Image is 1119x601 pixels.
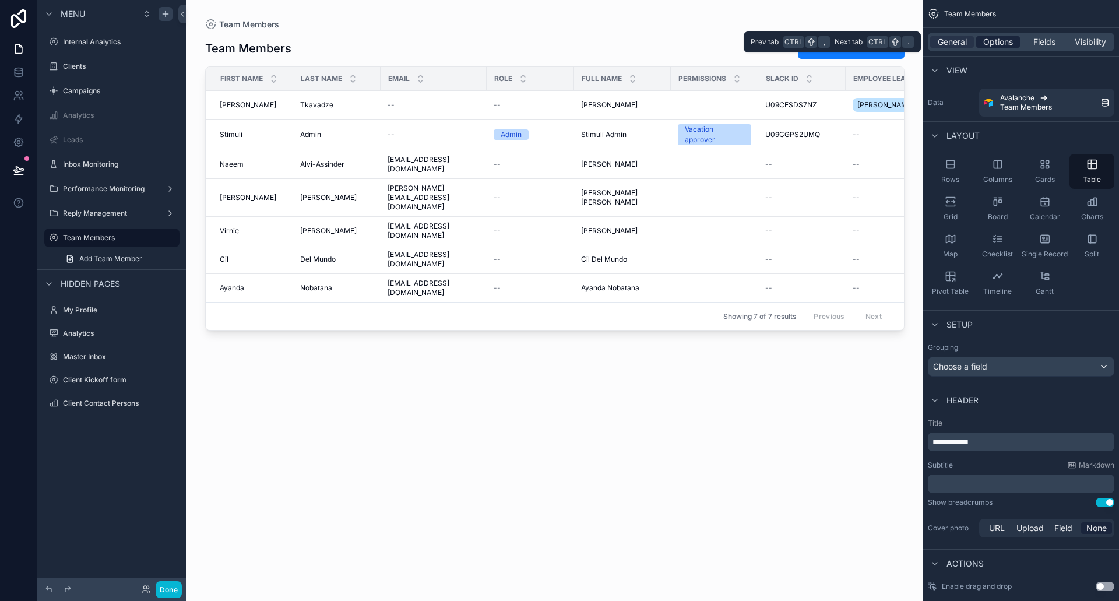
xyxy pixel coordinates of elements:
[933,361,987,371] span: Choose a field
[928,498,993,507] div: Show breadcrumbs
[1022,154,1067,189] button: Cards
[1022,249,1068,259] span: Single Record
[63,329,177,338] label: Analytics
[946,558,984,570] span: Actions
[44,301,180,319] a: My Profile
[928,419,1114,428] label: Title
[928,461,953,470] label: Subtitle
[984,98,993,107] img: Airtable Logo
[938,36,967,48] span: General
[44,57,180,76] a: Clients
[928,191,973,226] button: Grid
[1069,229,1114,263] button: Split
[1033,36,1055,48] span: Fields
[61,278,120,290] span: Hidden pages
[44,394,180,413] a: Client Contact Persons
[63,209,161,218] label: Reply Management
[867,36,888,48] span: Ctrl
[44,82,180,100] a: Campaigns
[1075,36,1106,48] span: Visibility
[1085,249,1099,259] span: Split
[1067,461,1114,470] a: Markdown
[975,191,1020,226] button: Board
[943,249,958,259] span: Map
[751,37,779,47] span: Prev tab
[975,229,1020,263] button: Checklist
[1000,93,1034,103] span: Avalanche
[946,395,979,406] span: Header
[494,74,512,83] span: Role
[1022,266,1067,301] button: Gantt
[1000,103,1052,112] span: Team Members
[61,8,85,20] span: Menu
[928,266,973,301] button: Pivot Table
[63,233,173,242] label: Team Members
[783,36,804,48] span: Ctrl
[44,324,180,343] a: Analytics
[1016,522,1044,534] span: Upload
[928,433,1114,451] div: scrollable content
[44,33,180,51] a: Internal Analytics
[928,475,1114,493] div: scrollable content
[220,74,263,83] span: First Name
[79,254,142,263] span: Add Team Member
[44,180,180,198] a: Performance Monitoring
[44,229,180,247] a: Team Members
[1054,522,1072,534] span: Field
[932,287,969,296] span: Pivot Table
[975,154,1020,189] button: Columns
[928,357,1114,377] button: Choose a field
[989,522,1005,534] span: URL
[1069,191,1114,226] button: Charts
[928,229,973,263] button: Map
[979,89,1114,117] a: AvalancheTeam Members
[983,36,1013,48] span: Options
[853,74,949,83] span: Employee leave tracker
[983,175,1012,184] span: Columns
[1022,191,1067,226] button: Calendar
[928,343,958,352] label: Grouping
[44,106,180,125] a: Analytics
[835,37,863,47] span: Next tab
[44,131,180,149] a: Leads
[975,266,1020,301] button: Timeline
[928,523,974,533] label: Cover photo
[63,375,177,385] label: Client Kickoff form
[301,74,342,83] span: Last Name
[63,135,177,145] label: Leads
[1086,522,1107,534] span: None
[63,399,177,408] label: Client Contact Persons
[156,581,182,598] button: Done
[63,62,177,71] label: Clients
[983,287,1012,296] span: Timeline
[1036,287,1054,296] span: Gantt
[388,74,410,83] span: Email
[766,74,798,83] span: Slack ID
[1079,461,1114,470] span: Markdown
[944,9,996,19] span: Team Members
[44,155,180,174] a: Inbox Monitoring
[582,74,622,83] span: Full name
[988,212,1008,222] span: Board
[1069,154,1114,189] button: Table
[1035,175,1055,184] span: Cards
[63,111,177,120] label: Analytics
[946,319,973,331] span: Setup
[44,371,180,389] a: Client Kickoff form
[942,582,1012,591] span: Enable drag and drop
[941,175,959,184] span: Rows
[1083,175,1101,184] span: Table
[723,312,796,321] span: Showing 7 of 7 results
[63,184,161,194] label: Performance Monitoring
[63,160,177,169] label: Inbox Monitoring
[944,212,958,222] span: Grid
[819,37,829,47] span: ,
[63,37,177,47] label: Internal Analytics
[678,74,726,83] span: Permissions
[1081,212,1103,222] span: Charts
[63,86,177,96] label: Campaigns
[928,98,974,107] label: Data
[946,130,980,142] span: Layout
[58,249,180,268] a: Add Team Member
[982,249,1013,259] span: Checklist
